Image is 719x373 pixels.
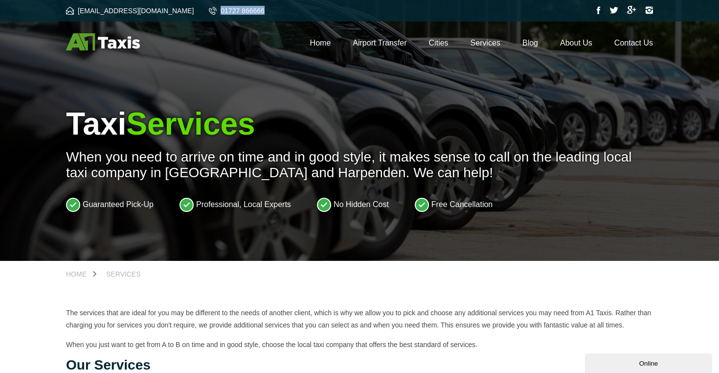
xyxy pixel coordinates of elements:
img: Instagram [645,6,653,14]
span: Services [126,106,255,141]
a: Airport Transfer [353,39,406,47]
a: [EMAIL_ADDRESS][DOMAIN_NAME] [66,7,194,15]
iframe: chat widget [585,351,714,373]
p: The services that are ideal for you may be different to the needs of another client, which is why... [66,307,653,331]
img: Facebook [597,6,601,14]
a: Blog [522,39,538,47]
li: Professional, Local Experts [180,197,291,212]
li: No Hidden Cost [317,197,389,212]
a: Contact Us [614,39,653,47]
span: Home [66,270,87,278]
a: Services [96,271,151,278]
h2: Our Services [66,358,653,372]
a: Home [66,271,96,278]
li: Guaranteed Pick-Up [66,197,154,212]
a: 01727 866666 [209,7,265,15]
a: About Us [560,39,592,47]
img: Google Plus [627,6,636,14]
li: Free Cancellation [415,197,493,212]
img: Twitter [609,7,618,14]
a: Home [310,39,331,47]
span: Services [106,270,141,278]
p: When you just want to get from A to B on time and in good style, choose the local taxi company th... [66,339,653,351]
p: When you need to arrive on time and in good style, it makes sense to call on the leading local ta... [66,149,653,181]
a: Services [471,39,500,47]
h1: Taxi [66,106,653,142]
a: Cities [429,39,449,47]
img: A1 Taxis St Albans LTD [66,33,140,50]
